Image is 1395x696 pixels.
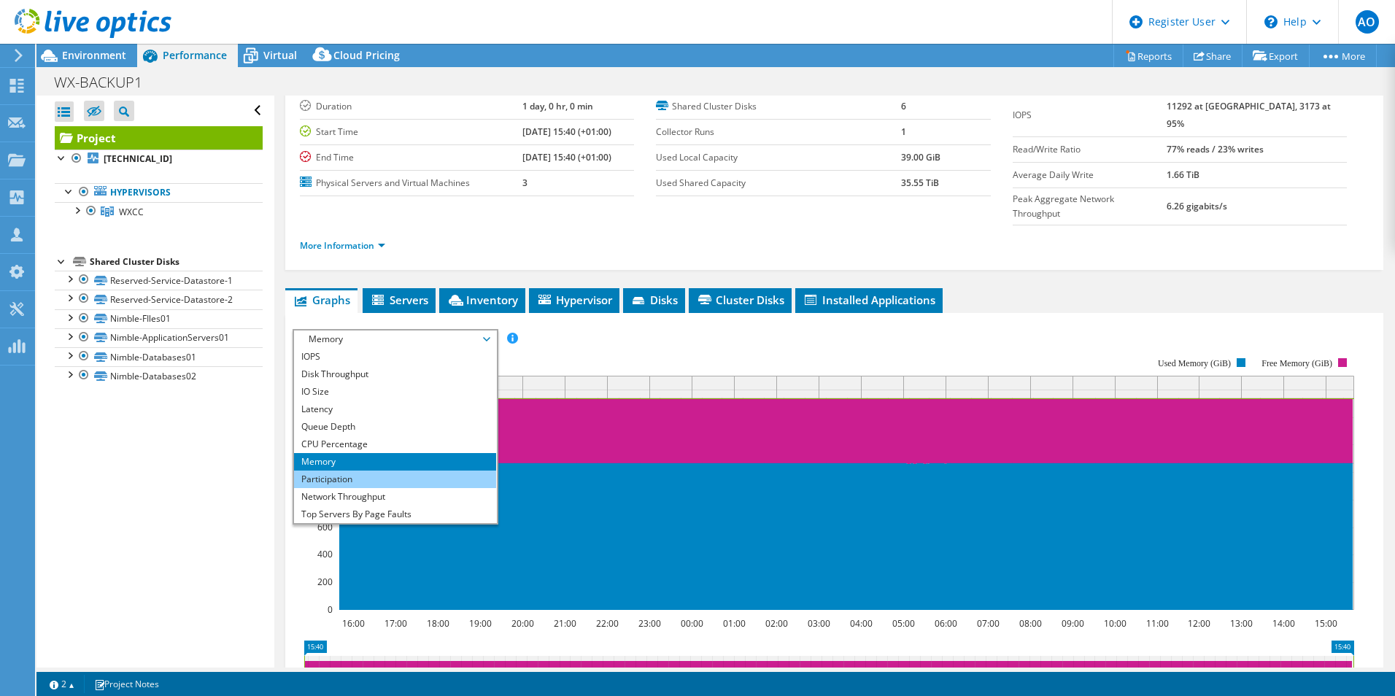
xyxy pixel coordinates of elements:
[62,48,126,62] span: Environment
[55,347,263,366] a: Nimble-Databases01
[293,293,350,307] span: Graphs
[341,617,364,630] text: 16:00
[55,366,263,385] a: Nimble-Databases02
[328,603,333,616] text: 0
[1013,108,1167,123] label: IOPS
[55,309,263,328] a: Nimble-FIles01
[656,99,901,114] label: Shared Cluster Disks
[1167,169,1199,181] b: 1.66 TiB
[1314,617,1337,630] text: 15:00
[370,293,428,307] span: Servers
[1167,143,1264,155] b: 77% reads / 23% writes
[1113,45,1183,67] a: Reports
[55,328,263,347] a: Nimble-ApplicationServers01
[333,48,400,62] span: Cloud Pricing
[294,348,496,366] li: IOPS
[976,617,999,630] text: 07:00
[522,100,593,112] b: 1 day, 0 hr, 0 min
[317,576,333,588] text: 200
[294,418,496,436] li: Queue Depth
[849,617,872,630] text: 04:00
[1167,200,1227,212] b: 6.26 gigabits/s
[638,617,660,630] text: 23:00
[47,74,165,90] h1: WX-BACKUP1
[84,675,169,693] a: Project Notes
[163,48,227,62] span: Performance
[680,617,703,630] text: 00:00
[300,99,522,114] label: Duration
[1167,100,1331,130] b: 11292 at [GEOGRAPHIC_DATA], 3173 at 95%
[1103,617,1126,630] text: 10:00
[656,150,901,165] label: Used Local Capacity
[104,152,172,165] b: [TECHNICAL_ID]
[1019,617,1041,630] text: 08:00
[1158,358,1231,368] text: Used Memory (GiB)
[119,206,144,218] span: WXCC
[901,125,906,138] b: 1
[468,617,491,630] text: 19:00
[1187,617,1210,630] text: 12:00
[294,436,496,453] li: CPU Percentage
[426,617,449,630] text: 18:00
[294,488,496,506] li: Network Throughput
[803,293,935,307] span: Installed Applications
[1229,617,1252,630] text: 13:00
[807,617,830,630] text: 03:00
[901,177,939,189] b: 35.55 TiB
[1309,45,1377,67] a: More
[300,125,522,139] label: Start Time
[317,521,333,533] text: 600
[630,293,678,307] span: Disks
[892,617,914,630] text: 05:00
[55,290,263,309] a: Reserved-Service-Datastore-2
[696,293,784,307] span: Cluster Disks
[294,401,496,418] li: Latency
[656,125,901,139] label: Collector Runs
[39,675,85,693] a: 2
[294,506,496,523] li: Top Servers By Page Faults
[1261,358,1332,368] text: Free Memory (GiB)
[522,177,528,189] b: 3
[1272,617,1294,630] text: 14:00
[1013,142,1167,157] label: Read/Write Ratio
[90,253,263,271] div: Shared Cluster Disks
[55,183,263,202] a: Hypervisors
[901,151,940,163] b: 39.00 GiB
[722,617,745,630] text: 01:00
[301,330,489,348] span: Memory
[1145,617,1168,630] text: 11:00
[300,176,522,190] label: Physical Servers and Virtual Machines
[300,239,385,252] a: More Information
[1264,15,1278,28] svg: \n
[511,617,533,630] text: 20:00
[522,125,611,138] b: [DATE] 15:40 (+01:00)
[1183,45,1243,67] a: Share
[934,617,957,630] text: 06:00
[765,617,787,630] text: 02:00
[55,126,263,150] a: Project
[595,617,618,630] text: 22:00
[294,453,496,471] li: Memory
[294,383,496,401] li: IO Size
[901,100,906,112] b: 6
[300,150,522,165] label: End Time
[447,293,518,307] span: Inventory
[317,548,333,560] text: 400
[384,617,406,630] text: 17:00
[294,471,496,488] li: Participation
[656,176,901,190] label: Used Shared Capacity
[55,202,263,221] a: WXCC
[536,293,612,307] span: Hypervisor
[1013,168,1167,182] label: Average Daily Write
[55,271,263,290] a: Reserved-Service-Datastore-1
[553,617,576,630] text: 21:00
[1013,192,1167,221] label: Peak Aggregate Network Throughput
[1242,45,1310,67] a: Export
[522,151,611,163] b: [DATE] 15:40 (+01:00)
[263,48,297,62] span: Virtual
[1061,617,1083,630] text: 09:00
[55,150,263,169] a: [TECHNICAL_ID]
[294,366,496,383] li: Disk Throughput
[1356,10,1379,34] span: AO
